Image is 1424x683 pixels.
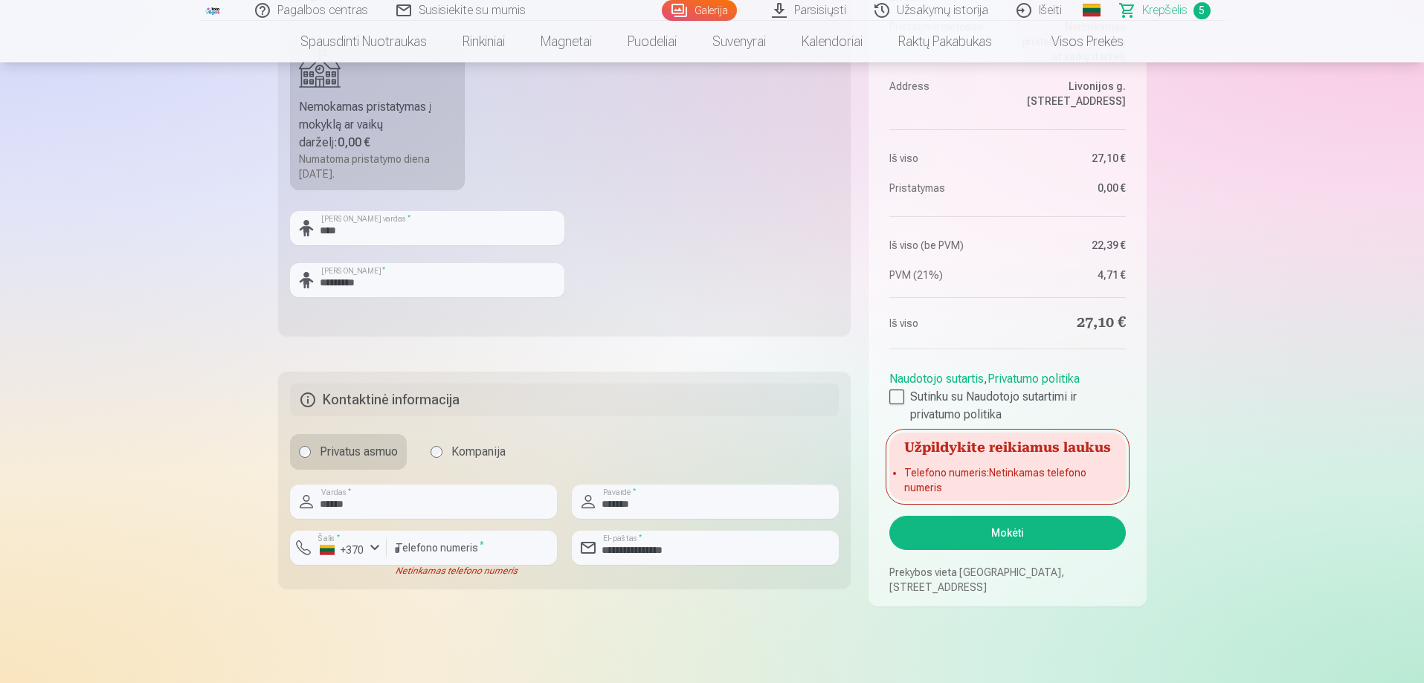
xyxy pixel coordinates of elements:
[299,152,457,181] div: Numatoma pristatymo diena [DATE].
[889,364,1125,424] div: ,
[1015,313,1126,334] dd: 27,10 €
[1010,21,1141,62] a: Visos prekės
[290,531,387,565] button: Šalis*+370
[299,446,311,458] input: Privatus asmuo
[880,21,1010,62] a: Raktų pakabukas
[889,79,1000,109] dt: Address
[387,565,557,577] div: Netinkamas telefono numeris
[320,543,364,557] div: +370
[1193,2,1211,19] span: 5
[338,135,370,149] b: 0,00 €
[889,151,1000,166] dt: Iš viso
[1015,238,1126,253] dd: 22,39 €
[889,388,1125,424] label: Sutinku su Naudotojo sutartimi ir privatumo politika
[1015,268,1126,282] dd: 4,71 €
[889,181,1000,195] dt: Pristatymas
[610,21,695,62] a: Puodeliai
[205,6,222,15] img: /fa2
[290,383,840,416] h5: Kontaktinė informacija
[523,21,610,62] a: Magnetai
[299,98,457,152] div: Nemokamas pristatymas į mokyklą ar vaikų darželį :
[283,21,445,62] a: Spausdinti nuotraukas
[889,565,1125,595] p: Prekybos vieta [GEOGRAPHIC_DATA], [STREET_ADDRESS]
[889,238,1000,253] dt: Iš viso (be PVM)
[1015,151,1126,166] dd: 27,10 €
[314,532,344,543] label: Šalis
[904,465,1110,495] li: Telefono numeris : Netinkamas telefono numeris
[1142,1,1188,19] span: Krepšelis
[1015,79,1126,109] dd: Livonijos g. [STREET_ADDRESS]
[445,21,523,62] a: Rinkiniai
[889,516,1125,550] button: Mokėti
[988,372,1080,386] a: Privatumo politika
[422,434,515,470] label: Kompanija
[889,313,1000,334] dt: Iš viso
[889,433,1125,459] h5: Užpildykite reikiamus laukus
[695,21,784,62] a: Suvenyrai
[290,434,407,470] label: Privatus asmuo
[889,268,1000,282] dt: PVM (21%)
[431,446,442,458] input: Kompanija
[1015,181,1126,195] dd: 0,00 €
[889,372,984,386] a: Naudotojo sutartis
[784,21,880,62] a: Kalendoriai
